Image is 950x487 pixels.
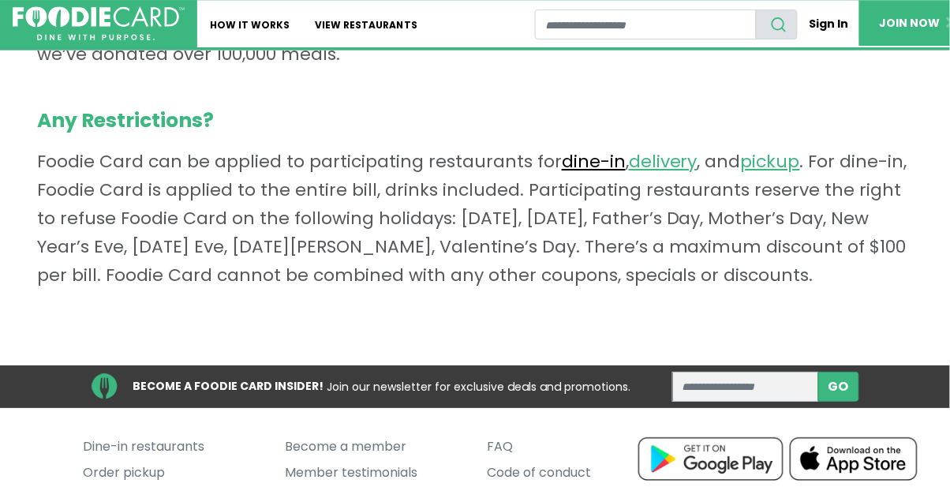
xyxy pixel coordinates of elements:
button: subscribe [818,372,859,402]
input: restaurant search [535,9,757,39]
a: delivery [629,149,698,174]
a: Code of conduct [487,460,665,487]
a: Dine-in restaurants [83,433,261,460]
strong: BECOME A FOODIE CARD INSIDER! [133,378,324,394]
a: Sign In [798,9,859,39]
a: Order pickup [83,460,261,487]
p: Foodie Card can be applied to participating restaurants for , , and . For dine-in, Foodie Card is... [37,107,913,290]
a: pickup [741,149,800,174]
a: Become a member [285,433,463,460]
strong: Any Restrictions? [37,107,913,135]
a: dine-in [562,149,626,174]
a: Member testimonials [285,460,463,487]
img: FoodieCard; Eat, Drink, Save, Donate [13,6,185,41]
input: enter email address [672,372,819,402]
button: search [756,9,798,39]
span: Join our newsletter for exclusive deals and promotions. [327,379,631,395]
a: FAQ [487,433,665,460]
